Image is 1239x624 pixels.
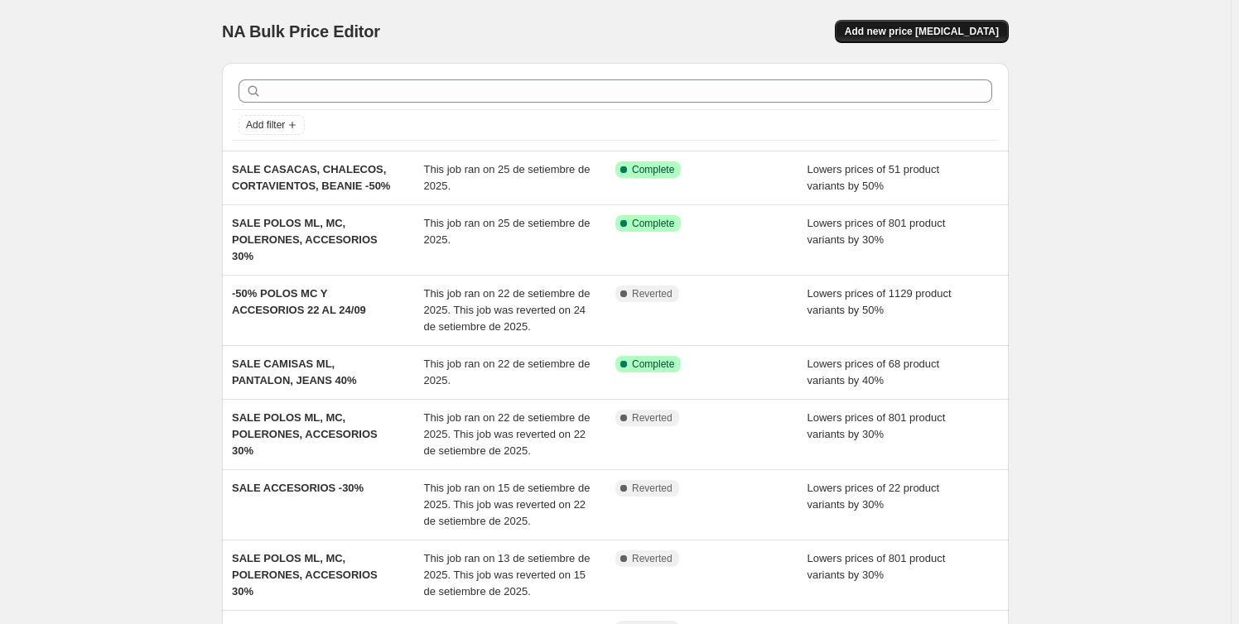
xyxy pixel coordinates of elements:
[424,163,591,192] span: This job ran on 25 de setiembre de 2025.
[246,118,285,132] span: Add filter
[632,163,674,176] span: Complete
[632,287,673,300] span: Reverted
[845,25,999,38] span: Add new price [MEDICAL_DATA]
[222,22,380,41] span: NA Bulk Price Editor
[632,552,673,565] span: Reverted
[808,552,946,581] span: Lowers prices of 801 product variants by 30%
[632,482,673,495] span: Reverted
[232,217,378,262] span: SALE POLOS ML, MC, POLERONES, ACCESORIOS 30%
[232,163,390,192] span: SALE CASACAS, CHALECOS, CORTAVIENTOS, BEANIE -50%
[232,287,366,316] span: -50% POLOS MC Y ACCESORIOS 22 AL 24/09
[239,115,305,135] button: Add filter
[835,20,1009,43] button: Add new price [MEDICAL_DATA]
[424,287,591,333] span: This job ran on 22 de setiembre de 2025. This job was reverted on 24 de setiembre de 2025.
[232,482,364,494] span: SALE ACCESORIOS -30%
[808,482,940,511] span: Lowers prices of 22 product variants by 30%
[632,411,673,425] span: Reverted
[808,217,946,246] span: Lowers prices of 801 product variants by 30%
[424,411,591,457] span: This job ran on 22 de setiembre de 2025. This job was reverted on 22 de setiembre de 2025.
[808,163,940,192] span: Lowers prices of 51 product variants by 50%
[232,358,357,386] span: SALE CAMISAS ML, PANTALON, JEANS 40%
[808,411,946,440] span: Lowers prices of 801 product variants by 30%
[424,217,591,246] span: This job ran on 25 de setiembre de 2025.
[424,482,591,527] span: This job ran on 15 de setiembre de 2025. This job was reverted on 22 de setiembre de 2025.
[424,358,591,386] span: This job ran on 22 de setiembre de 2025.
[424,552,591,598] span: This job ran on 13 de setiembre de 2025. This job was reverted on 15 de setiembre de 2025.
[232,411,378,457] span: SALE POLOS ML, MC, POLERONES, ACCESORIOS 30%
[632,358,674,371] span: Complete
[232,552,378,598] span: SALE POLOS ML, MC, POLERONES, ACCESORIOS 30%
[632,217,674,230] span: Complete
[808,358,940,386] span: Lowers prices of 68 product variants by 40%
[808,287,952,316] span: Lowers prices of 1129 product variants by 50%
